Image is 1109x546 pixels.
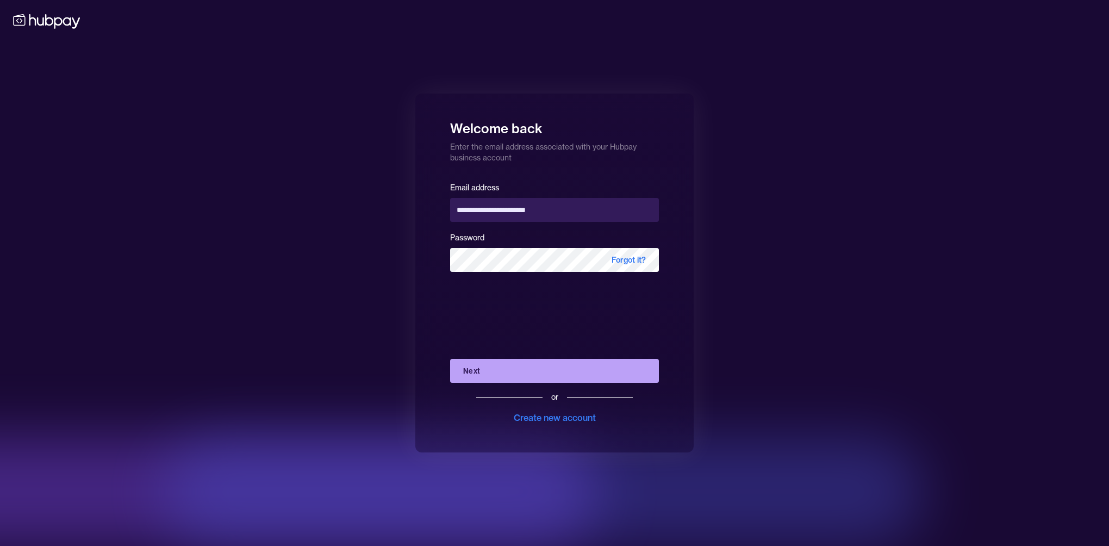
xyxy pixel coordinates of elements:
[450,113,659,137] h1: Welcome back
[551,392,558,402] div: or
[450,359,659,383] button: Next
[450,233,484,243] label: Password
[450,137,659,163] p: Enter the email address associated with your Hubpay business account
[599,248,659,272] span: Forgot it?
[450,183,499,193] label: Email address
[514,411,596,424] div: Create new account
